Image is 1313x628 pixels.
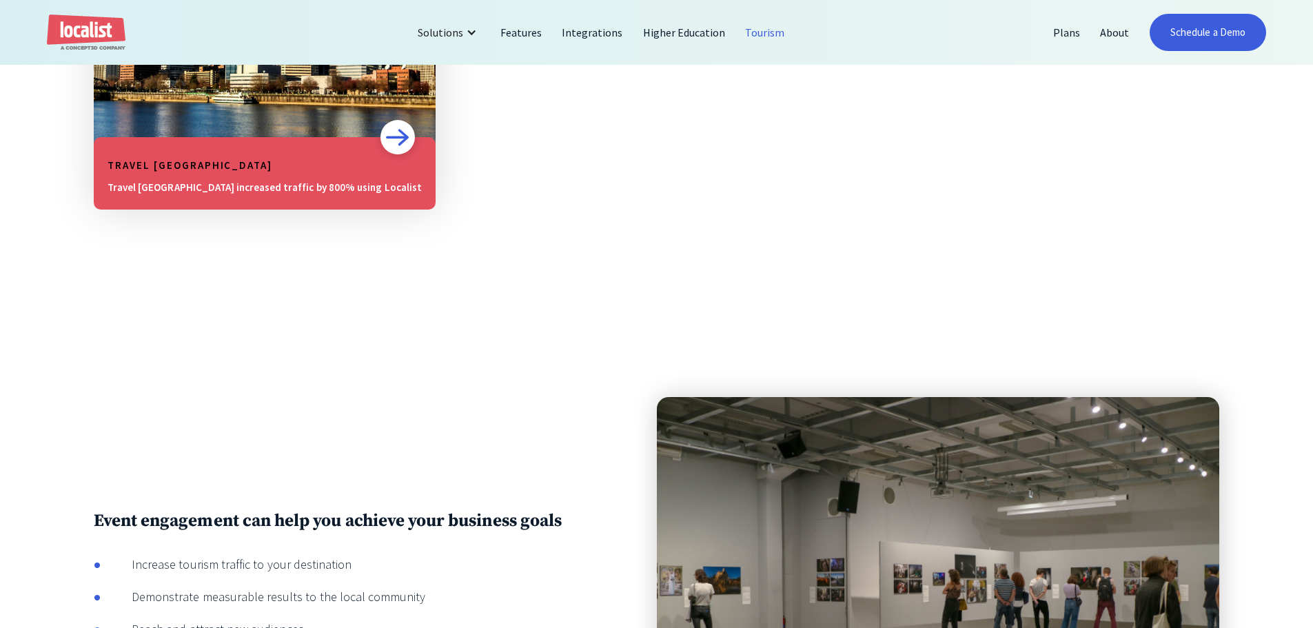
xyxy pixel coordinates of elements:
a: About [1090,16,1139,49]
div: Increase tourism traffic to your destination [101,555,352,574]
div: Solutions [407,16,491,49]
h3: Event engagement can help you achieve your business goals [94,510,609,531]
a: Tourism [735,16,795,49]
a: Plans [1044,16,1090,49]
div: Demonstrate measurable results to the local community [101,587,425,606]
div: Travel [GEOGRAPHIC_DATA] increased traffic by 800% using Localist [108,180,422,196]
a: Schedule a Demo [1150,14,1266,51]
h5: Travel [GEOGRAPHIC_DATA] [108,158,422,174]
a: Integrations [552,16,633,49]
a: home [47,14,125,51]
a: Features [491,16,552,49]
a: Higher Education [633,16,736,49]
div: Solutions [418,24,463,41]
